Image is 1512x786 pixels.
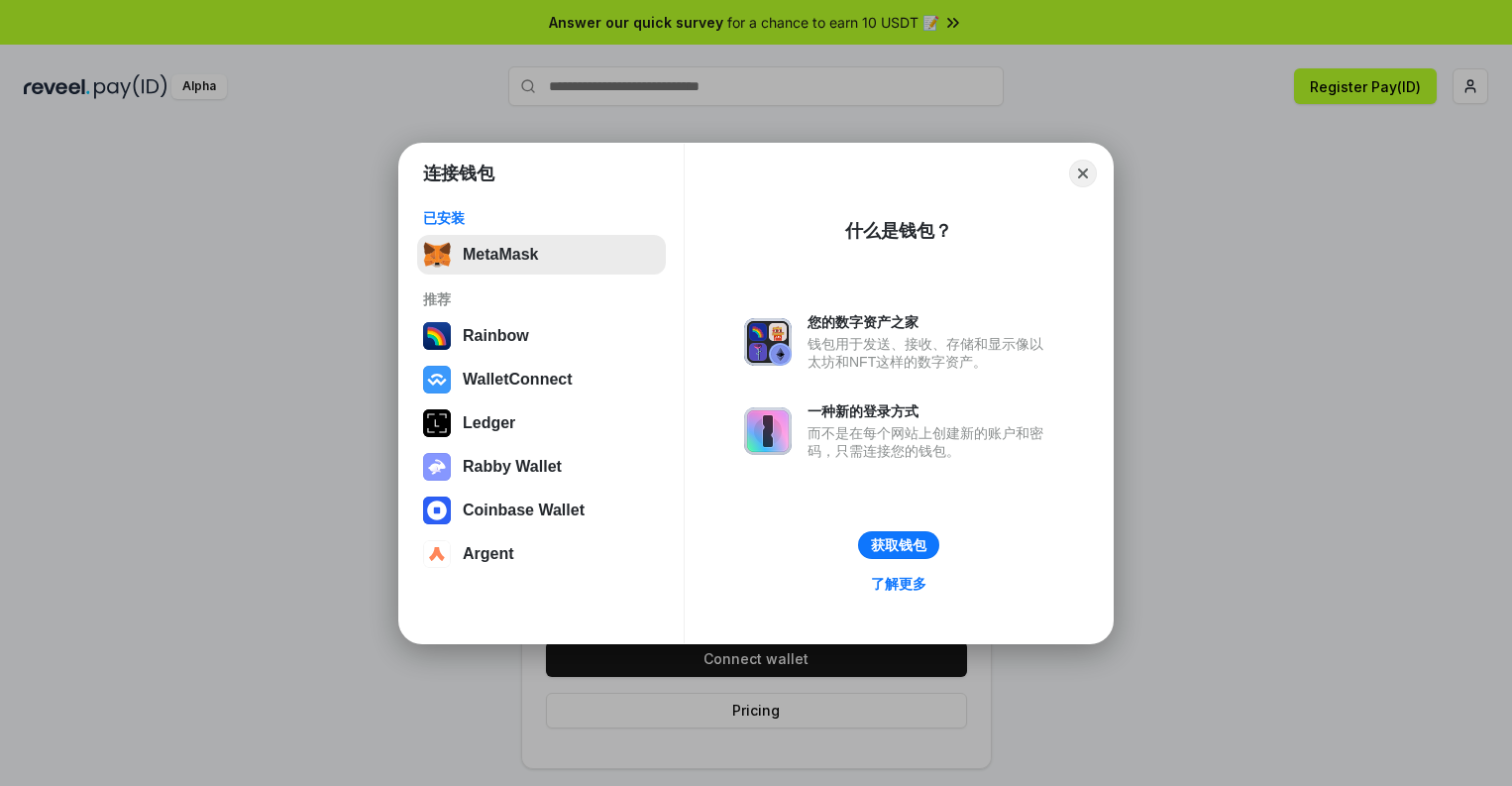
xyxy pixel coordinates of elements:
div: 什么是钱包？ [845,219,952,243]
img: svg+xml,%3Csvg%20fill%3D%22none%22%20height%3D%2233%22%20viewBox%3D%220%200%2035%2033%22%20width%... [423,241,451,269]
h1: 连接钱包 [423,162,494,185]
a: 了解更多 [859,571,938,597]
img: svg+xml,%3Csvg%20xmlns%3D%22http%3A%2F%2Fwww.w3.org%2F2000%2Fsvg%22%20fill%3D%22none%22%20viewBox... [423,453,451,481]
button: Coinbase Wallet [417,491,666,530]
img: svg+xml,%3Csvg%20xmlns%3D%22http%3A%2F%2Fwww.w3.org%2F2000%2Fsvg%22%20fill%3D%22none%22%20viewBox... [744,407,792,455]
img: svg+xml,%3Csvg%20xmlns%3D%22http%3A%2F%2Fwww.w3.org%2F2000%2Fsvg%22%20fill%3D%22none%22%20viewBox... [744,318,792,366]
button: Close [1069,160,1097,187]
div: MetaMask [463,246,538,264]
button: MetaMask [417,235,666,275]
div: 获取钱包 [871,536,926,554]
button: Ledger [417,403,666,443]
img: svg+xml,%3Csvg%20width%3D%2228%22%20height%3D%2228%22%20viewBox%3D%220%200%2028%2028%22%20fill%3D... [423,366,451,393]
div: 了解更多 [871,575,926,593]
button: Rainbow [417,316,666,356]
button: Rabby Wallet [417,447,666,487]
div: Ledger [463,414,515,432]
div: 您的数字资产之家 [808,313,1053,331]
div: 已安装 [423,209,660,227]
div: 推荐 [423,290,660,308]
div: 一种新的登录方式 [808,402,1053,420]
div: Rabby Wallet [463,458,562,476]
img: svg+xml,%3Csvg%20width%3D%2228%22%20height%3D%2228%22%20viewBox%3D%220%200%2028%2028%22%20fill%3D... [423,497,451,524]
img: svg+xml,%3Csvg%20xmlns%3D%22http%3A%2F%2Fwww.w3.org%2F2000%2Fsvg%22%20width%3D%2228%22%20height%3... [423,409,451,437]
button: 获取钱包 [858,531,939,559]
div: Rainbow [463,327,529,345]
img: svg+xml,%3Csvg%20width%3D%22120%22%20height%3D%22120%22%20viewBox%3D%220%200%20120%20120%22%20fil... [423,322,451,350]
div: WalletConnect [463,371,573,389]
button: Argent [417,534,666,574]
img: svg+xml,%3Csvg%20width%3D%2228%22%20height%3D%2228%22%20viewBox%3D%220%200%2028%2028%22%20fill%3D... [423,540,451,568]
div: 而不是在每个网站上创建新的账户和密码，只需连接您的钱包。 [808,424,1053,460]
div: Coinbase Wallet [463,502,585,519]
button: WalletConnect [417,360,666,399]
div: 钱包用于发送、接收、存储和显示像以太坊和NFT这样的数字资产。 [808,335,1053,371]
div: Argent [463,545,514,563]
